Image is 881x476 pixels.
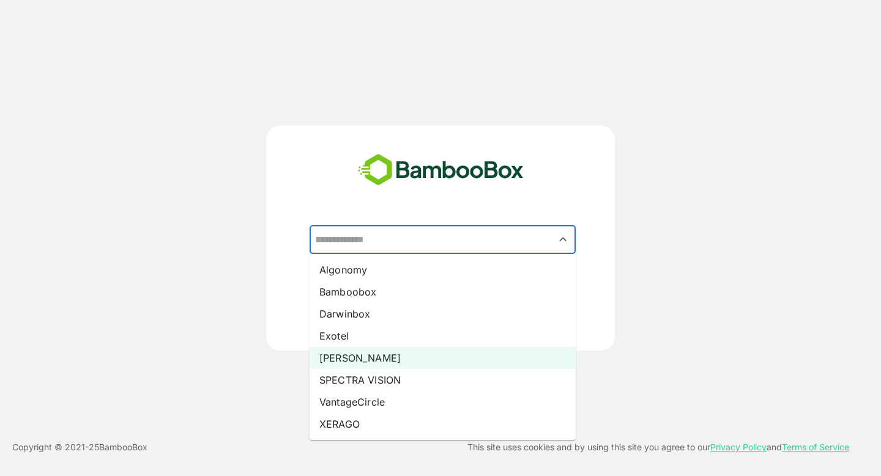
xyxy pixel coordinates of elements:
p: Copyright © 2021- 25 BambooBox [12,440,147,455]
li: VantageCircle [310,391,576,413]
li: Algonomy [310,259,576,281]
li: Exotel [310,325,576,347]
li: XERAGO [310,413,576,435]
a: Privacy Policy [710,442,767,452]
li: Bamboobox [310,281,576,303]
button: Close [555,231,571,248]
p: This site uses cookies and by using this site you agree to our and [467,440,849,455]
li: Darwinbox [310,303,576,325]
li: [PERSON_NAME] [310,347,576,369]
li: SPECTRA VISION [310,369,576,391]
a: Terms of Service [782,442,849,452]
img: bamboobox [351,150,530,190]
